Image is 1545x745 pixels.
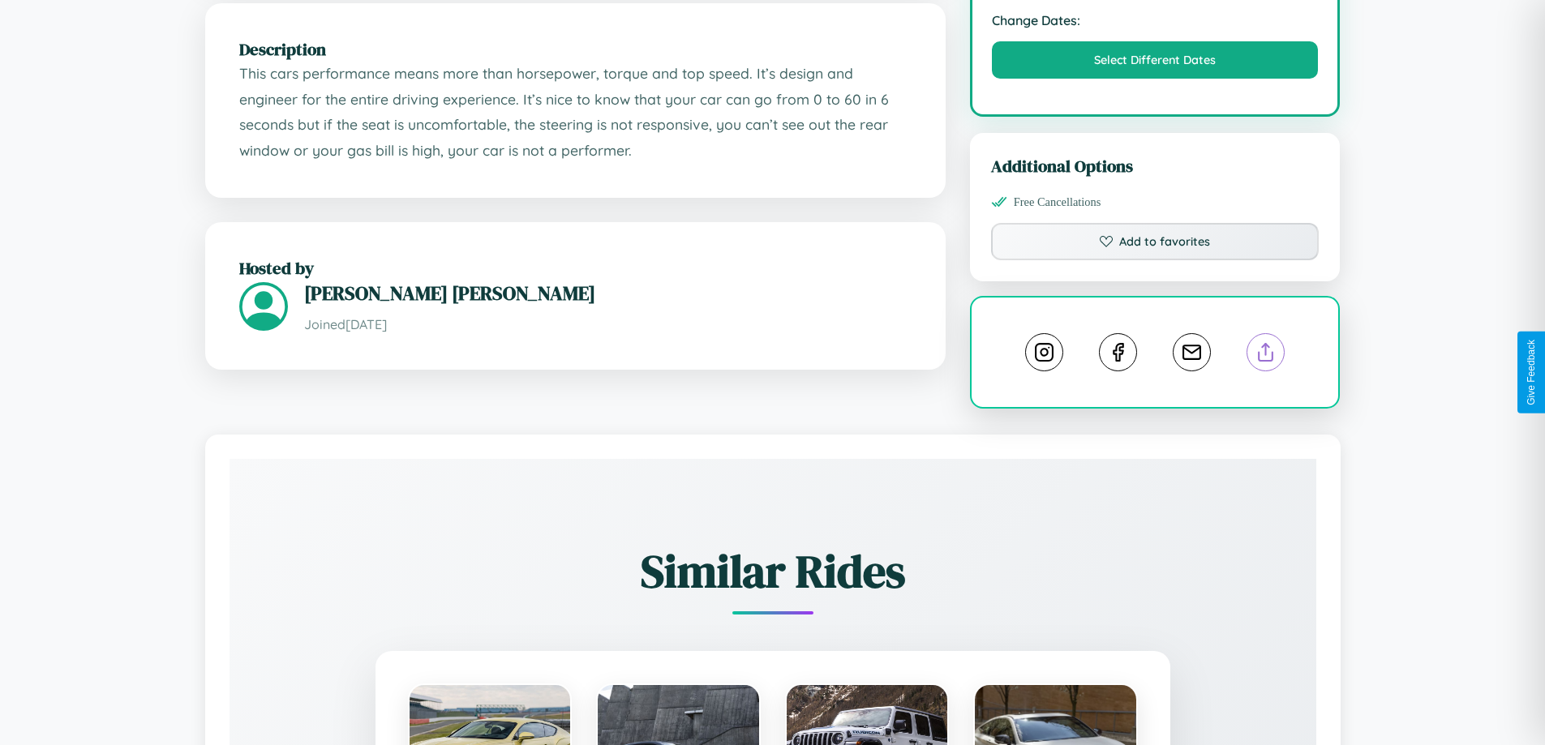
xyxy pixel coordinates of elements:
[239,61,912,164] p: This cars performance means more than horsepower, torque and top speed. It’s design and engineer ...
[991,154,1320,178] h3: Additional Options
[992,12,1319,28] strong: Change Dates:
[304,280,912,306] h3: [PERSON_NAME] [PERSON_NAME]
[286,540,1260,602] h2: Similar Rides
[239,256,912,280] h2: Hosted by
[1526,340,1537,405] div: Give Feedback
[991,223,1320,260] button: Add to favorites
[992,41,1319,79] button: Select Different Dates
[239,37,912,61] h2: Description
[1014,195,1101,209] span: Free Cancellations
[304,313,912,336] p: Joined [DATE]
